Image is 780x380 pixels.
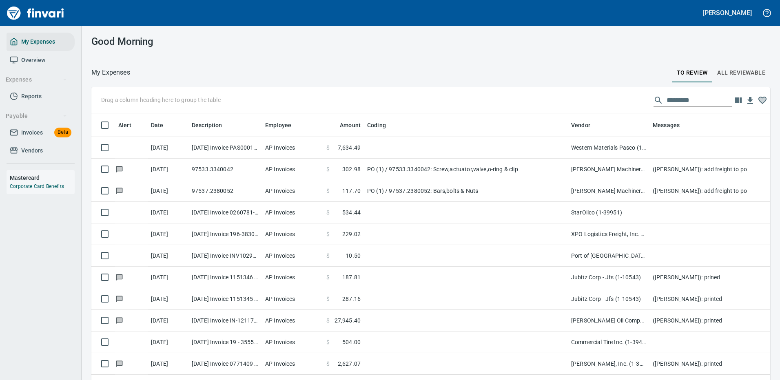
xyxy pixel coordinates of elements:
td: PO (1) / 97537.2380052: Bars,bolts & Nuts [364,180,568,202]
span: Messages [653,120,690,130]
td: 97533.3340042 [188,159,262,180]
td: [DATE] Invoice 0771409 from [PERSON_NAME], Inc. (1-39587) [188,353,262,375]
span: 504.00 [342,338,361,346]
span: Coding [367,120,386,130]
td: [DATE] Invoice INV10295680 from [GEOGRAPHIC_DATA] (1-24796) [188,245,262,267]
span: Reports [21,91,42,102]
span: Vendors [21,146,43,156]
td: [DATE] [148,137,188,159]
td: AP Invoices [262,159,323,180]
span: $ [326,252,330,260]
button: Expenses [2,72,71,87]
td: [DATE] [148,267,188,288]
span: 187.81 [342,273,361,281]
td: [DATE] [148,288,188,310]
td: [DATE] [148,310,188,331]
td: [DATE] Invoice 1151346 from Jubitz Corp - Jfs (1-10543) [188,267,262,288]
span: Description [192,120,222,130]
button: Payable [2,108,71,124]
span: Payable [6,111,67,121]
td: [PERSON_NAME] Machinery Co (1-10794) [568,159,649,180]
span: $ [326,316,330,325]
td: AP Invoices [262,223,323,245]
span: 10.50 [346,252,361,260]
td: [DATE] [148,159,188,180]
span: Messages [653,120,680,130]
td: AP Invoices [262,267,323,288]
td: [DATE] [148,202,188,223]
td: Western Materials Pasco (1-38119) [568,137,649,159]
span: $ [326,187,330,195]
span: All Reviewable [717,68,765,78]
img: Finvari [5,3,66,23]
span: 302.98 [342,165,361,173]
span: Amount [329,120,361,130]
td: PO (1) / 97533.3340042: Screw,actuator,valve,o-ring & clip [364,159,568,180]
span: $ [326,144,330,152]
a: Reports [7,87,75,106]
span: $ [326,208,330,217]
td: [DATE] [148,245,188,267]
span: Alert [118,120,142,130]
span: Has messages [115,296,124,301]
span: Description [192,120,233,130]
span: 534.44 [342,208,361,217]
td: Jubitz Corp - Jfs (1-10543) [568,288,649,310]
span: Has messages [115,361,124,366]
td: 97537.2380052 [188,180,262,202]
td: [DATE] Invoice 1151345 from Jubitz Corp - Jfs (1-10543) [188,288,262,310]
h6: Mastercard [10,173,75,182]
span: Coding [367,120,397,130]
span: 27,945.40 [335,316,361,325]
td: AP Invoices [262,180,323,202]
a: Overview [7,51,75,69]
span: Employee [265,120,302,130]
td: StarOilco (1-39951) [568,202,649,223]
td: [PERSON_NAME] Machinery Co (1-10794) [568,180,649,202]
span: Employee [265,120,291,130]
button: Choose columns to display [732,94,744,106]
span: 229.02 [342,230,361,238]
td: AP Invoices [262,137,323,159]
td: [DATE] Invoice PAS0001549396-002 from Western Materials Pasco (1-38119) [188,137,262,159]
span: Alert [118,120,131,130]
span: Invoices [21,128,43,138]
span: Has messages [115,318,124,323]
span: Has messages [115,166,124,172]
td: [DATE] Invoice 196-383073 from XPO Logistics Freight, Inc. (1-24493) [188,223,262,245]
span: $ [326,338,330,346]
span: Vendor [571,120,590,130]
span: Date [151,120,174,130]
span: Beta [54,128,71,137]
td: [PERSON_NAME] Oil Company, Inc (1-12936) [568,310,649,331]
td: [DATE] [148,223,188,245]
p: Drag a column heading here to group the table [101,96,221,104]
span: Amount [340,120,361,130]
span: Date [151,120,164,130]
span: $ [326,230,330,238]
a: Corporate Card Benefits [10,183,64,189]
td: [DATE] [148,353,188,375]
a: My Expenses [7,33,75,51]
span: $ [326,165,330,173]
span: 117.70 [342,187,361,195]
h3: Good Morning [91,36,305,47]
span: 2,627.07 [338,360,361,368]
h5: [PERSON_NAME] [703,9,752,17]
td: Commercial Tire Inc. (1-39436) [568,331,649,353]
nav: breadcrumb [91,68,130,77]
button: Column choices favorited. Click to reset to default [756,94,769,106]
span: $ [326,273,330,281]
span: Overview [21,55,45,65]
td: AP Invoices [262,310,323,331]
td: [DATE] [148,180,188,202]
td: AP Invoices [262,331,323,353]
td: AP Invoices [262,202,323,223]
span: Has messages [115,188,124,193]
span: Expenses [6,75,67,85]
button: Download table [744,95,756,107]
span: 7,634.49 [338,144,361,152]
span: Has messages [115,274,124,280]
td: [DATE] Invoice 19 - 355592 from Commercial Tire Inc. (1-39436) [188,331,262,353]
